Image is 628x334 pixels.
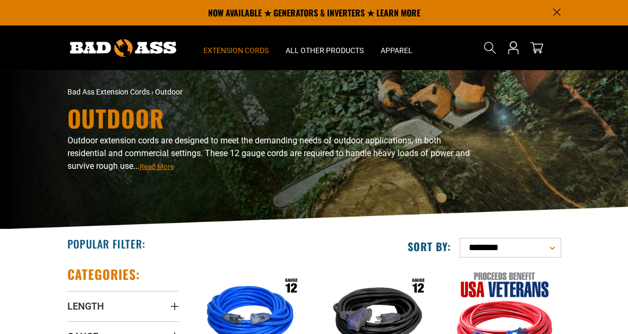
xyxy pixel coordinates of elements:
[67,135,470,171] span: Outdoor extension cords are designed to meet the demanding needs of outdoor applications, in both...
[481,39,498,56] summary: Search
[381,46,412,55] span: Apparel
[203,46,269,55] span: Extension Cords
[155,88,183,96] span: Outdoor
[67,266,141,282] h2: Categories:
[67,107,476,130] h1: Outdoor
[67,237,145,251] h2: Popular Filter:
[277,25,372,70] summary: All Other Products
[195,25,277,70] summary: Extension Cords
[67,88,150,96] a: Bad Ass Extension Cords
[67,300,104,312] span: Length
[67,291,179,321] summary: Length
[70,39,176,57] img: Bad Ass Extension Cords
[408,239,451,253] label: Sort by:
[67,87,391,98] nav: breadcrumbs
[140,162,174,170] span: Read More
[372,25,421,70] summary: Apparel
[151,88,153,96] span: ›
[286,46,364,55] span: All Other Products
